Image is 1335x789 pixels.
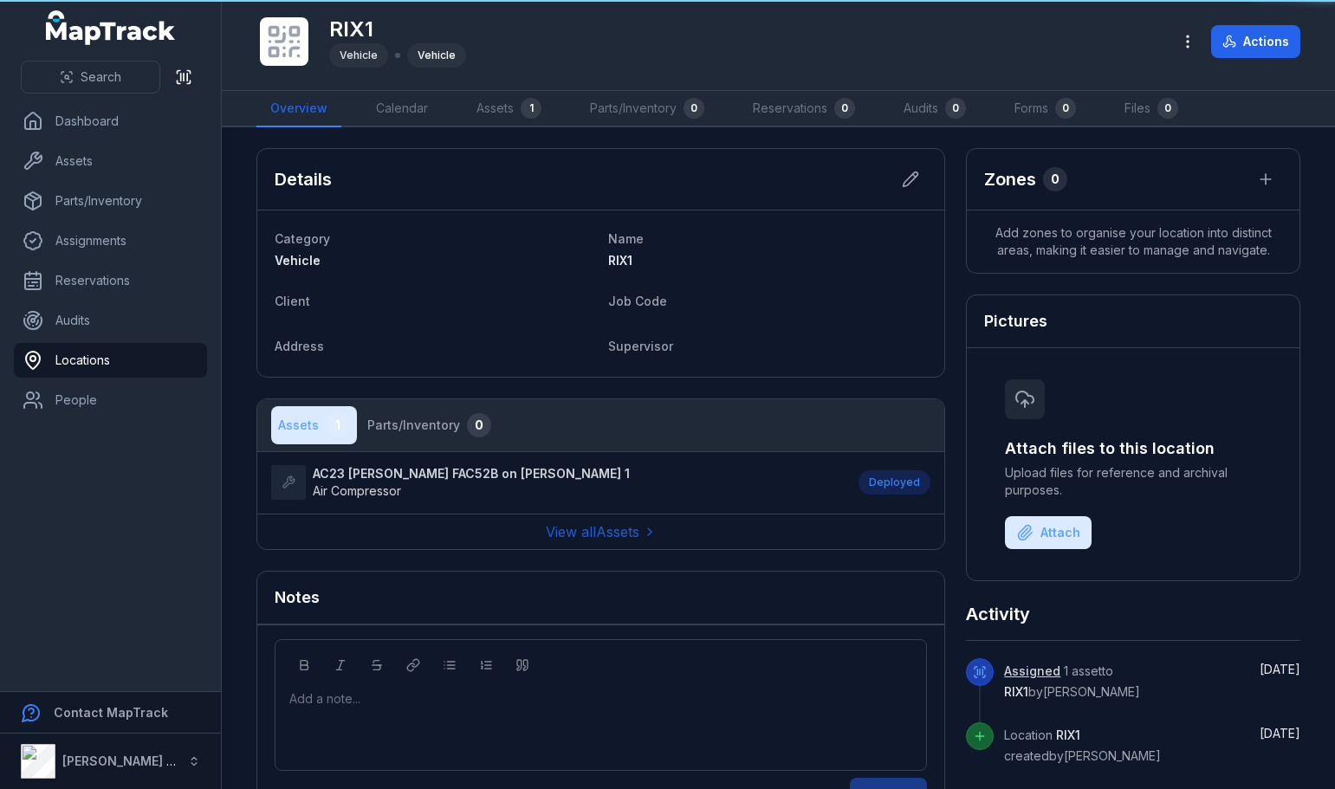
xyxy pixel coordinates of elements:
[360,406,498,444] button: Parts/Inventory0
[1004,663,1140,699] span: 1 asset to by [PERSON_NAME]
[21,61,160,94] button: Search
[1260,726,1300,740] span: [DATE]
[1055,98,1076,119] div: 0
[546,521,657,542] a: View allAssets
[1260,662,1300,676] span: [DATE]
[859,470,930,495] div: Deployed
[984,167,1036,191] h2: Zones
[271,406,357,444] button: Assets1
[362,91,442,127] a: Calendar
[463,91,555,127] a: Assets1
[966,602,1030,626] h2: Activity
[1111,91,1192,127] a: Files0
[14,263,207,298] a: Reservations
[14,104,207,139] a: Dashboard
[329,16,466,43] h1: RIX1
[340,49,378,61] span: Vehicle
[576,91,718,127] a: Parts/Inventory0
[967,210,1299,273] span: Add zones to organise your location into distinct areas, making it easier to manage and navigate.
[608,253,632,268] span: RIX1
[608,231,644,246] span: Name
[608,339,673,353] span: Supervisor
[275,231,330,246] span: Category
[684,98,704,119] div: 0
[945,98,966,119] div: 0
[1001,91,1090,127] a: Forms0
[313,465,630,482] strong: AC23 [PERSON_NAME] FAC52B on [PERSON_NAME] 1
[521,98,541,119] div: 1
[62,753,204,768] strong: [PERSON_NAME] Group
[275,585,320,610] h3: Notes
[14,184,207,218] a: Parts/Inventory
[1005,437,1261,461] h3: Attach files to this location
[81,68,121,86] span: Search
[834,98,855,119] div: 0
[890,91,980,127] a: Audits0
[1005,516,1092,549] button: Attach
[1004,728,1161,763] span: Location created by [PERSON_NAME]
[1043,167,1067,191] div: 0
[407,43,466,68] div: Vehicle
[14,223,207,258] a: Assignments
[256,91,341,127] a: Overview
[608,294,667,308] span: Job Code
[14,343,207,378] a: Locations
[1004,663,1060,680] a: Assigned
[275,294,310,308] span: Client
[14,303,207,338] a: Audits
[275,167,332,191] h2: Details
[14,383,207,417] a: People
[1005,464,1261,499] span: Upload files for reference and archival purposes.
[1211,25,1300,58] button: Actions
[326,413,350,437] div: 1
[1260,662,1300,676] time: 5/1/2025, 11:16:34 AM
[1056,728,1080,742] span: RIX1
[46,10,176,45] a: MapTrack
[54,705,168,720] strong: Contact MapTrack
[467,413,491,437] div: 0
[14,144,207,178] a: Assets
[1260,726,1300,740] time: 5/1/2025, 11:12:55 AM
[275,339,324,353] span: Address
[313,483,401,498] span: Air Compressor
[271,465,841,500] a: AC23 [PERSON_NAME] FAC52B on [PERSON_NAME] 1Air Compressor
[984,309,1047,333] h3: Pictures
[1157,98,1178,119] div: 0
[275,253,321,268] span: Vehicle
[739,91,869,127] a: Reservations0
[1004,684,1028,699] span: RIX1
